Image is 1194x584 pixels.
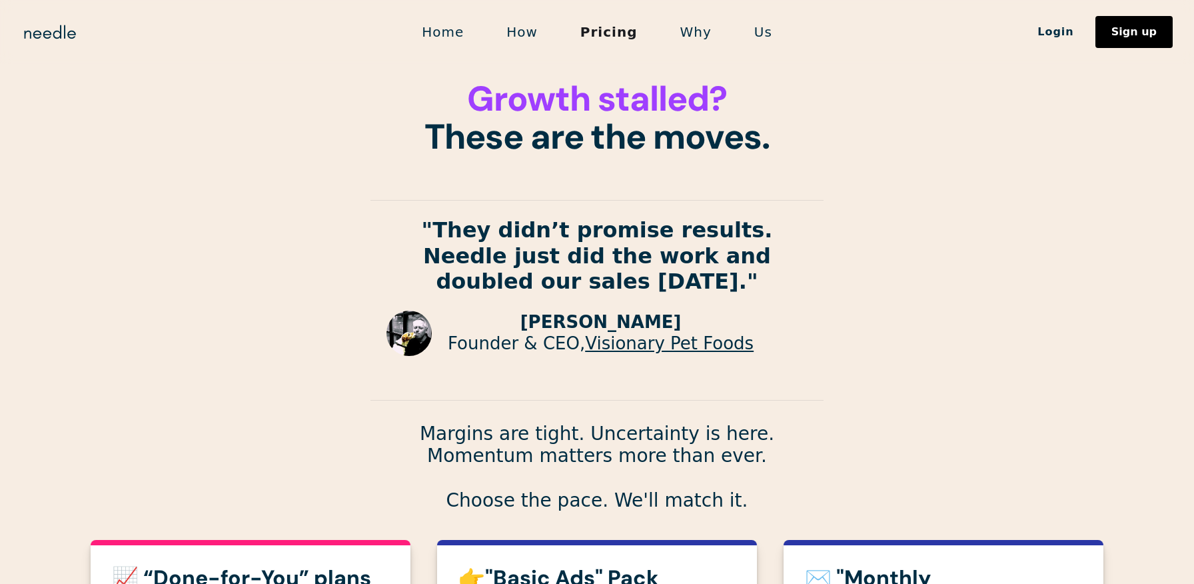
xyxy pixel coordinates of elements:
[448,312,754,333] p: [PERSON_NAME]
[559,18,659,46] a: Pricing
[1111,27,1157,37] div: Sign up
[485,18,559,46] a: How
[1016,21,1095,43] a: Login
[370,80,824,156] h1: These are the moves.
[585,333,754,353] a: Visionary Pet Foods
[733,18,794,46] a: Us
[400,18,485,46] a: Home
[370,423,824,512] p: Margins are tight. Uncertainty is here. Momentum matters more than ever. Choose the pace. We'll m...
[659,18,733,46] a: Why
[467,76,726,121] span: Growth stalled?
[1095,16,1173,48] a: Sign up
[422,217,773,294] strong: "They didn’t promise results. Needle just did the work and doubled our sales [DATE]."
[448,333,754,354] p: Founder & CEO,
